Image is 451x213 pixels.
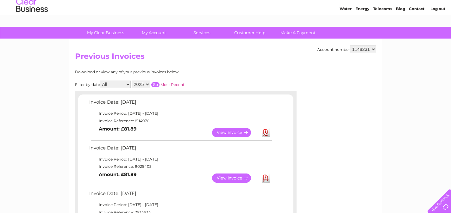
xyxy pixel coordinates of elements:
a: Download [262,173,270,183]
a: Telecoms [373,27,392,32]
b: Amount: £81.89 [99,172,136,177]
td: Invoice Reference: 8114976 [88,117,273,125]
div: Filter by date [75,81,241,88]
a: Contact [409,27,424,32]
a: Most Recent [160,82,185,87]
a: Energy [355,27,369,32]
td: Invoice Period: [DATE] - [DATE] [88,155,273,163]
td: Invoice Period: [DATE] - [DATE] [88,201,273,209]
a: My Clear Business [79,27,132,39]
a: Water [340,27,352,32]
a: View [212,173,259,183]
a: Log out [430,27,445,32]
b: Amount: £81.89 [99,126,136,132]
a: 0333 014 3131 [332,3,375,11]
td: Invoice Period: [DATE] - [DATE] [88,110,273,117]
h2: Previous Invoices [75,52,376,64]
div: Clear Business is a trading name of Verastar Limited (registered in [GEOGRAPHIC_DATA] No. 3667643... [76,3,375,31]
a: Blog [396,27,405,32]
a: Services [176,27,228,39]
div: Account number [317,46,376,53]
td: Invoice Date: [DATE] [88,98,273,110]
a: Customer Help [224,27,276,39]
a: View [212,128,259,137]
td: Invoice Date: [DATE] [88,144,273,155]
td: Invoice Reference: 8025403 [88,163,273,170]
a: My Account [128,27,180,39]
div: Download or view any of your previous invoices below. [75,70,241,74]
a: Download [262,128,270,137]
a: Make A Payment [272,27,324,39]
td: Invoice Date: [DATE] [88,189,273,201]
img: logo.png [16,16,48,36]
